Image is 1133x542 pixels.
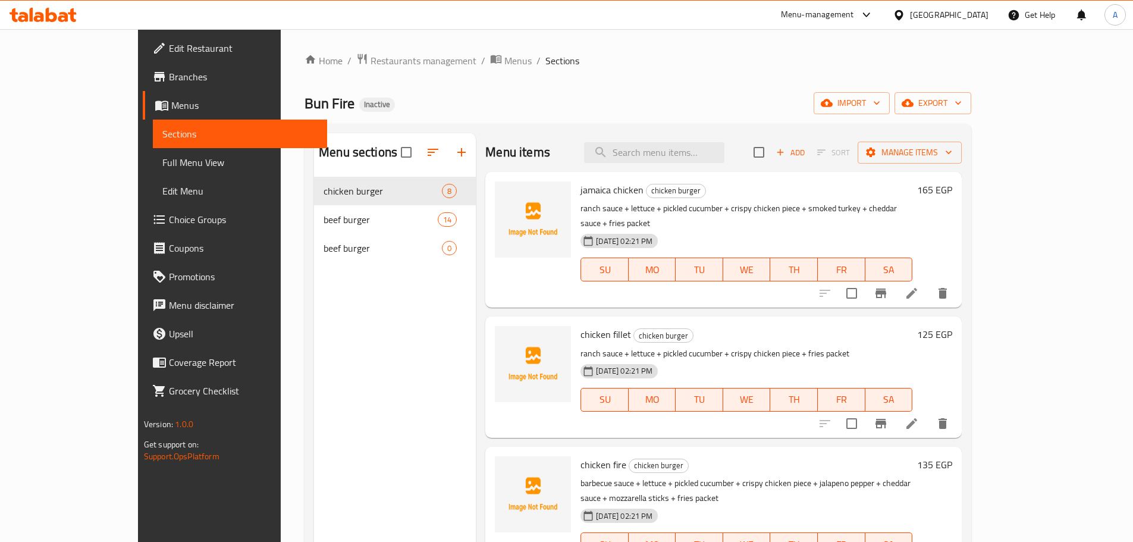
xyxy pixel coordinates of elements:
span: [DATE] 02:21 PM [591,236,657,247]
p: ranch sauce + lettuce + pickled cucumber + crispy chicken piece + smoked turkey + cheddar sauce +... [580,201,912,231]
span: Sections [162,127,318,141]
button: SU [580,388,628,412]
a: Sections [153,120,327,148]
p: barbecue sauce + lettuce + pickled cucumber + crispy chicken piece + jalapeno pepper + cheddar sa... [580,476,912,506]
a: Edit Menu [153,177,327,205]
span: Add [774,146,806,159]
span: Menu disclaimer [169,298,318,312]
p: ranch sauce + lettuce + pickled cucumber + crispy chicken piece + fries packet [580,346,912,361]
button: WE [723,388,771,412]
span: chicken fire [580,456,626,474]
div: Inactive [359,98,395,112]
div: beef burger14 [314,205,476,234]
span: Manage items [867,145,952,160]
span: Choice Groups [169,212,318,227]
span: Menus [504,54,532,68]
div: chicken burger [633,328,693,343]
span: chicken fillet [580,325,631,343]
span: TH [775,261,813,278]
a: Support.OpsPlatform [144,449,219,464]
span: Edit Restaurant [169,41,318,55]
button: WE [723,258,771,281]
span: chicken burger [324,184,442,198]
span: Restaurants management [371,54,476,68]
span: beef burger [324,241,442,255]
button: export [895,92,971,114]
button: TU [676,388,723,412]
div: chicken burger8 [314,177,476,205]
button: FR [818,258,865,281]
span: export [904,96,962,111]
span: FR [823,391,861,408]
span: Grocery Checklist [169,384,318,398]
button: FR [818,388,865,412]
a: Menus [143,91,327,120]
div: beef burger0 [314,234,476,262]
li: / [481,54,485,68]
h2: Menu sections [319,143,397,161]
button: Add [771,143,809,162]
a: Coupons [143,234,327,262]
a: Full Menu View [153,148,327,177]
button: TU [676,258,723,281]
button: Branch-specific-item [867,409,895,438]
a: Edit menu item [905,286,919,300]
span: TU [680,261,718,278]
a: Grocery Checklist [143,377,327,405]
button: delete [928,279,957,308]
img: jamaica chicken [495,181,571,258]
span: SA [870,391,908,408]
span: Select all sections [394,140,419,165]
span: SU [586,261,623,278]
span: Sections [545,54,579,68]
span: jamaica chicken [580,181,644,199]
span: Coupons [169,241,318,255]
span: A [1113,8,1118,21]
a: Upsell [143,319,327,348]
span: Inactive [359,99,395,109]
div: items [442,241,457,255]
span: [DATE] 02:21 PM [591,510,657,522]
span: FR [823,261,861,278]
button: MO [629,388,676,412]
span: Select to update [839,281,864,306]
nav: breadcrumb [305,53,971,68]
span: chicken burger [629,459,688,472]
span: import [823,96,880,111]
a: Edit Restaurant [143,34,327,62]
li: / [347,54,351,68]
div: [GEOGRAPHIC_DATA] [910,8,988,21]
h2: Menu items [485,143,550,161]
span: beef burger [324,212,438,227]
span: Branches [169,70,318,84]
span: MO [633,391,671,408]
span: Select to update [839,411,864,436]
span: Add item [771,143,809,162]
a: Coverage Report [143,348,327,377]
div: Menu-management [781,8,854,22]
button: SA [865,258,913,281]
span: SA [870,261,908,278]
span: Edit Menu [162,184,318,198]
li: / [536,54,541,68]
span: Select section [746,140,771,165]
button: TH [770,258,818,281]
span: chicken burger [646,184,705,198]
span: TH [775,391,813,408]
span: WE [728,391,766,408]
button: SU [580,258,628,281]
span: 14 [438,214,456,225]
div: items [442,184,457,198]
span: chicken burger [634,329,693,343]
img: chicken fire [495,456,571,532]
button: TH [770,388,818,412]
a: Menu disclaimer [143,291,327,319]
div: items [438,212,457,227]
span: Promotions [169,270,318,284]
span: TU [680,391,718,408]
span: Menus [171,98,318,112]
img: chicken fillet [495,326,571,402]
span: MO [633,261,671,278]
